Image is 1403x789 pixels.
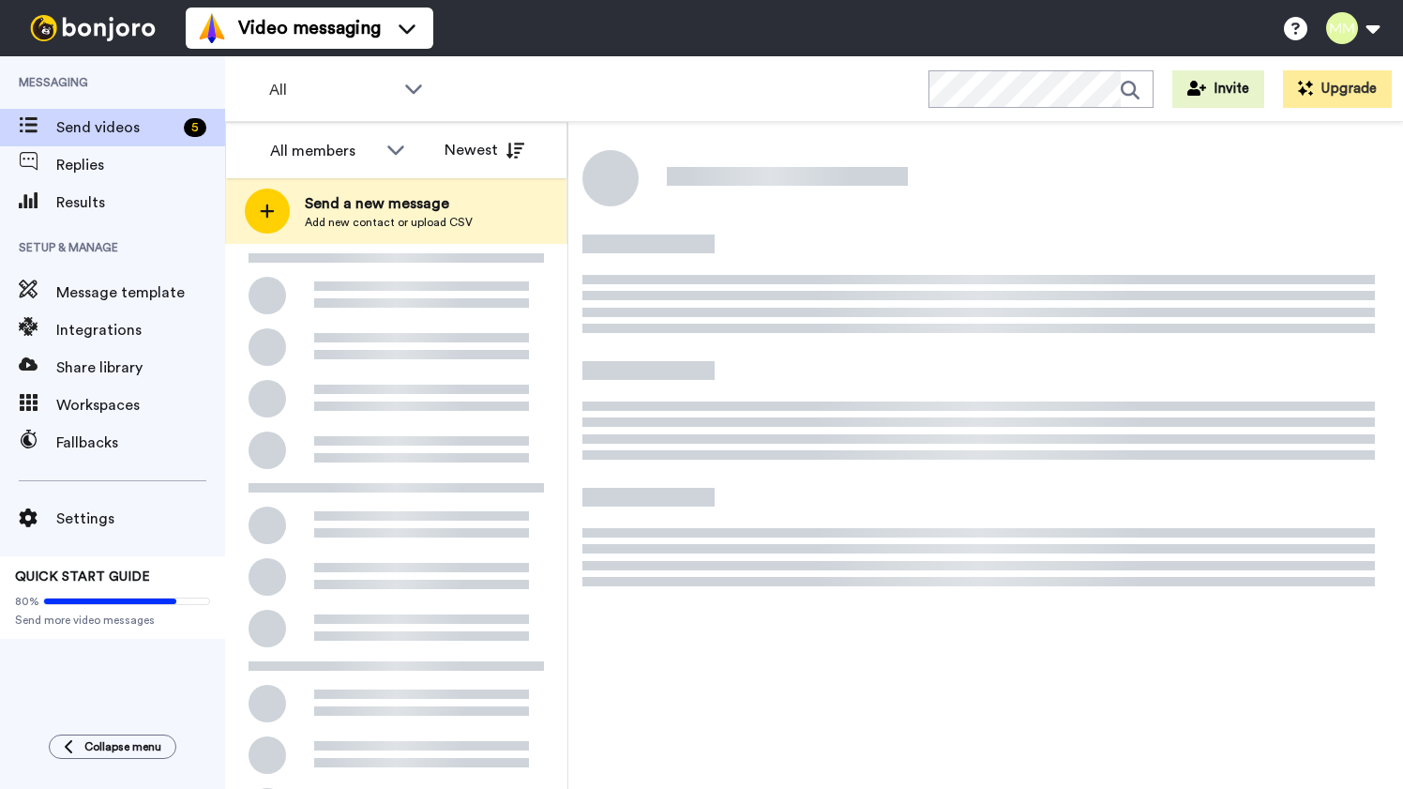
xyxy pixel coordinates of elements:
[84,739,161,754] span: Collapse menu
[305,215,473,230] span: Add new contact or upload CSV
[184,118,206,137] div: 5
[56,116,176,139] span: Send videos
[56,281,225,304] span: Message template
[197,13,227,43] img: vm-color.svg
[15,594,39,609] span: 80%
[49,735,176,759] button: Collapse menu
[56,508,225,530] span: Settings
[1283,70,1392,108] button: Upgrade
[15,570,150,584] span: QUICK START GUIDE
[269,79,395,101] span: All
[238,15,381,41] span: Video messaging
[56,319,225,341] span: Integrations
[15,613,210,628] span: Send more video messages
[56,394,225,417] span: Workspaces
[305,192,473,215] span: Send a new message
[270,140,377,162] div: All members
[56,191,225,214] span: Results
[56,357,225,379] span: Share library
[1172,70,1264,108] button: Invite
[56,432,225,454] span: Fallbacks
[56,154,225,176] span: Replies
[23,15,163,41] img: bj-logo-header-white.svg
[430,131,538,169] button: Newest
